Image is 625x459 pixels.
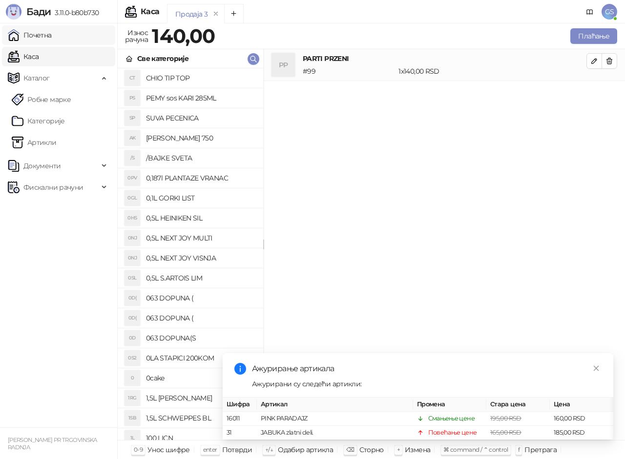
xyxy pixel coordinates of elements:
h4: 0,1L GORKI LIST [146,190,255,206]
h4: 063 DOPUNA ( [146,290,255,306]
span: f [518,446,520,453]
div: Ажурирани су следећи артикли: [252,379,602,389]
h4: 0LA STAPICI 200KOM [146,350,255,366]
span: info-circle [234,363,246,375]
td: PINK PARADAJZ [257,412,413,426]
div: Потврди [222,443,252,456]
td: 160,00 RSD [550,412,613,426]
span: 0-9 [134,446,143,453]
h4: 1,5L [PERSON_NAME] [146,390,255,406]
th: Шифра [223,398,257,412]
button: remove [209,10,222,18]
span: 195,00 RSD [490,415,521,422]
span: 165,00 RSD [490,429,521,436]
div: 0S2 [125,350,140,366]
h4: 100 LICN [146,430,255,446]
div: Износ рачуна [123,26,150,46]
a: ArtikliАртикли [12,133,57,152]
strong: 140,00 [152,24,215,48]
div: Повећање цене [428,428,477,438]
div: 0D( [125,290,140,306]
h4: 0,5L NEXT JOY MULTI [146,230,255,246]
span: enter [203,446,217,453]
span: Документи [23,156,61,176]
h4: SUVA PECENICA [146,110,255,126]
div: SP [125,110,140,126]
div: grid [118,68,263,440]
div: Унос шифре [147,443,190,456]
div: Одабир артикла [278,443,333,456]
div: Смањење цене [428,414,475,423]
div: Каса [141,8,159,16]
th: Стара цена [486,398,550,412]
h4: [PERSON_NAME] 750 [146,130,255,146]
a: Робне марке [12,90,71,109]
small: [PERSON_NAME] PR TRGOVINSKA RADNJA [8,437,97,451]
h4: 063 DOPUNA(S [146,330,255,346]
h4: 0,5L S.ARTOIS LIM [146,270,255,286]
span: GS [602,4,617,20]
h4: 1,5L SCHWEPPES BL [146,410,255,426]
div: AK [125,130,140,146]
div: /S [125,150,140,166]
a: Close [591,363,602,374]
a: Почетна [8,25,52,45]
h4: CHIO TIP TOP [146,70,255,86]
td: 185,00 RSD [550,426,613,440]
div: 0GL [125,190,140,206]
h4: 0,187l PLANTAZE VRANAC [146,170,255,186]
span: Фискални рачуни [23,178,83,197]
div: 0NJ [125,250,140,266]
span: Бади [26,6,51,18]
td: 31 [223,426,257,440]
div: 1SB [125,410,140,426]
div: 0SL [125,270,140,286]
div: 0NJ [125,230,140,246]
a: Каса [8,47,39,66]
div: 0 [125,370,140,386]
span: Каталог [23,68,50,88]
div: Сторно [359,443,384,456]
div: 0HS [125,210,140,226]
img: Logo [6,4,21,20]
span: ⌫ [346,446,354,453]
th: Промена [413,398,486,412]
span: 3.11.0-b80b730 [51,8,99,17]
h4: 0,5L NEXT JOY VISNJA [146,250,255,266]
span: close [593,365,600,372]
div: 1 x 140,00 RSD [396,66,588,77]
div: Измена [405,443,430,456]
div: Продаја 3 [175,9,208,20]
span: + [397,446,400,453]
a: Категорије [12,111,65,131]
td: JABUKA zlatni deli. [257,426,413,440]
h4: 063 DOPUNA ( [146,310,255,326]
button: Add tab [224,4,244,23]
div: # 99 [301,66,396,77]
td: 16011 [223,412,257,426]
button: Плаћање [570,28,617,44]
h4: 0cake [146,370,255,386]
h4: PARTI PRZENI [303,53,586,64]
div: 1L [125,430,140,446]
h4: 0,5L HEINIKEN SIL [146,210,255,226]
th: Цена [550,398,613,412]
a: Документација [582,4,598,20]
th: Артикал [257,398,413,412]
div: 0D [125,330,140,346]
div: Ажурирање артикала [252,363,602,375]
h4: PEMY sos KARI 285ML [146,90,255,106]
div: Претрага [524,443,557,456]
div: 1RG [125,390,140,406]
span: ⌘ command / ⌃ control [443,446,508,453]
h4: /BAJKE SVETA [146,150,255,166]
div: PP [271,53,295,77]
span: ↑/↓ [265,446,273,453]
div: Све категорије [137,53,188,64]
div: 0D( [125,310,140,326]
div: PS [125,90,140,106]
div: CT [125,70,140,86]
div: 0PV [125,170,140,186]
